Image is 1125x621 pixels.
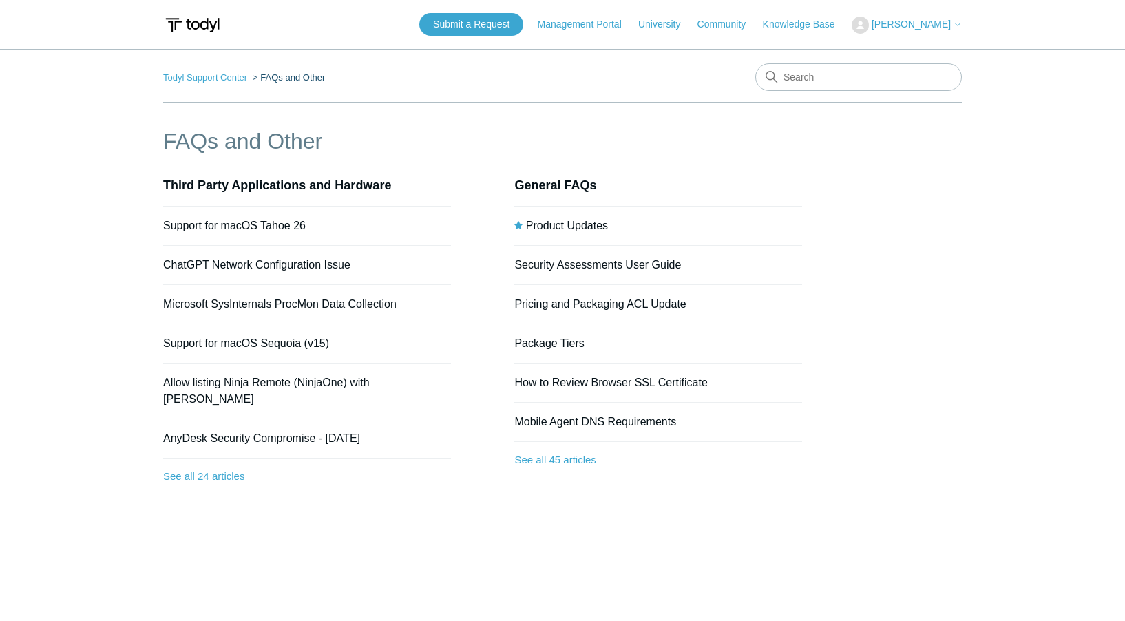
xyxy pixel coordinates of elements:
li: FAQs and Other [250,72,326,83]
a: How to Review Browser SSL Certificate [514,377,707,388]
a: Microsoft SysInternals ProcMon Data Collection [163,298,397,310]
a: General FAQs [514,178,596,192]
a: Mobile Agent DNS Requirements [514,416,676,428]
button: [PERSON_NAME] [852,17,962,34]
a: Product Updates [526,220,608,231]
a: Knowledge Base [763,17,849,32]
a: See all 45 articles [514,442,802,478]
img: Todyl Support Center Help Center home page [163,12,222,38]
input: Search [755,63,962,91]
li: Todyl Support Center [163,72,250,83]
a: Allow listing Ninja Remote (NinjaOne) with [PERSON_NAME] [163,377,370,405]
a: Third Party Applications and Hardware [163,178,391,192]
a: University [638,17,694,32]
h1: FAQs and Other [163,125,802,158]
a: AnyDesk Security Compromise - [DATE] [163,432,360,444]
a: Package Tiers [514,337,584,349]
a: See all 24 articles [163,459,451,495]
a: Pricing and Packaging ACL Update [514,298,686,310]
svg: Promoted article [514,221,523,229]
a: Support for macOS Tahoe 26 [163,220,306,231]
a: ChatGPT Network Configuration Issue [163,259,350,271]
a: Support for macOS Sequoia (v15) [163,337,329,349]
a: Community [697,17,760,32]
a: Management Portal [538,17,635,32]
a: Todyl Support Center [163,72,247,83]
a: Security Assessments User Guide [514,259,681,271]
span: [PERSON_NAME] [872,19,951,30]
a: Submit a Request [419,13,523,36]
